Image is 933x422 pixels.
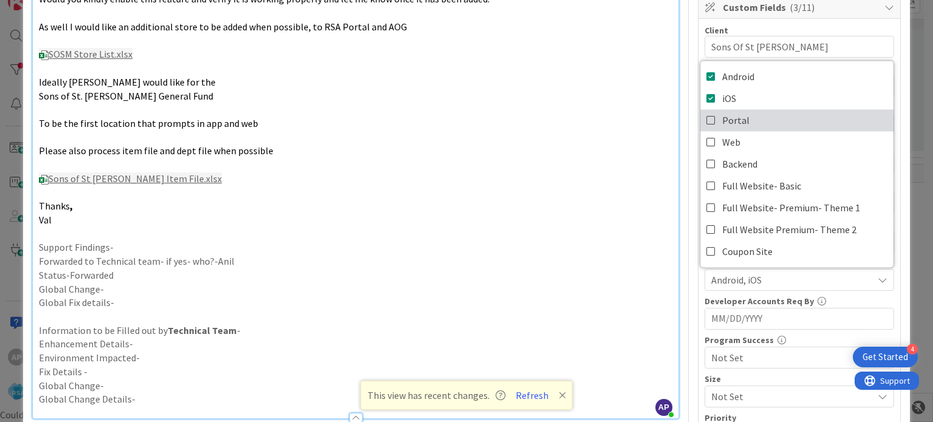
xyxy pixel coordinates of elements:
div: Priority [705,413,894,422]
strong: Technical Team [168,324,237,336]
span: Backend [722,155,757,173]
span: Thanks [39,200,70,212]
label: Client [705,25,728,36]
div: Size [705,375,894,383]
span: Android, iOS [711,273,873,287]
span: Ideally [PERSON_NAME] would like for the [39,76,216,88]
a: Coupon Site [700,240,894,262]
p: Fix Details - [39,365,672,379]
a: Android [700,66,894,87]
p: Status-Forwarded [39,268,672,282]
span: Val [39,214,52,226]
p: Environment Impacted- [39,351,672,365]
p: Global Change Details- [39,392,672,406]
span: To be the first location that prompts in app and web [39,117,258,129]
div: Developer Accounts Req By [705,297,894,305]
span: Coupon Site [722,242,773,260]
span: Portal [722,111,750,129]
span: Please also process item file and dept file when possible [39,145,273,157]
p: Information to be Filled out by - [39,324,672,338]
p: Support Findings- [39,240,672,254]
span: As well I would like an additional store to be added when possible, to RSA Portal and AOG [39,21,407,33]
a: Full Website- Premium- Theme 1 [700,197,894,219]
a: Backend [700,153,894,175]
span: Full Website- Basic [722,177,801,195]
span: Sons of St. [PERSON_NAME] General Fund [39,90,213,102]
img: xlsx_16x16.png [39,50,49,60]
div: Get Started [863,351,908,363]
strong: , [70,200,73,212]
a: Sons of St [PERSON_NAME] Item File.xlsx [39,172,222,185]
div: Open Get Started checklist, remaining modules: 4 [853,347,918,367]
span: ( 3/11 ) [790,1,815,13]
a: Full Website Premium- Theme 2 [700,219,894,240]
span: Android [722,67,754,86]
p: Enhancement Details- [39,337,672,351]
span: Full Website- Premium- Theme 1 [722,199,860,217]
span: Not Set [711,388,867,405]
p: Forwarded to Technical team- if yes- who?-Anil [39,254,672,268]
a: Full Website- Basic [700,175,894,197]
span: iOS [722,89,736,107]
a: iOS [700,87,894,109]
div: 4 [907,344,918,355]
span: AP [655,399,672,416]
p: Global Fix details- [39,296,672,310]
a: Web [700,131,894,153]
span: Support [26,2,55,16]
span: This view has recent changes. [367,388,505,403]
span: Not Set [711,350,873,365]
a: SOSM Store List.xlsx [39,48,132,60]
input: MM/DD/YYYY [711,308,887,329]
div: Program Success [705,336,894,344]
p: Global Change- [39,282,672,296]
p: Global Change- [39,379,672,393]
img: xlsx_16x16.png [39,175,49,185]
span: Full Website Premium- Theme 2 [722,220,856,239]
button: Refresh [511,387,553,403]
span: Web [722,133,740,151]
a: Portal [700,109,894,131]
